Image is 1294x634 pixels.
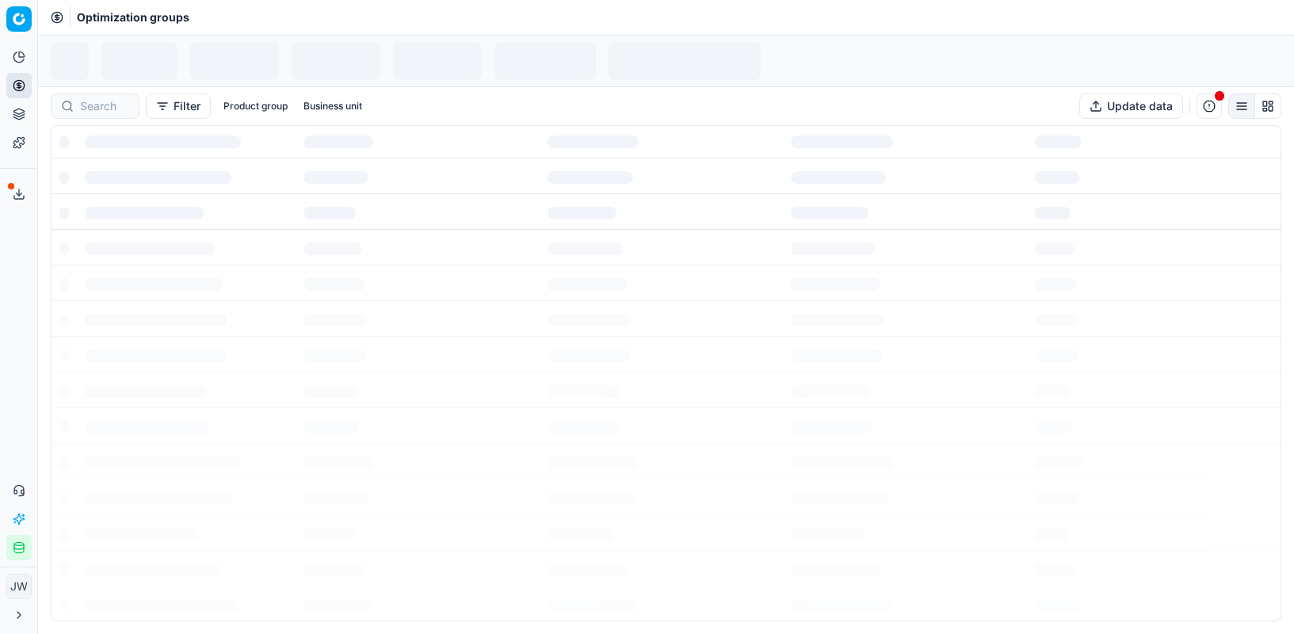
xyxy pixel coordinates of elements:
[80,98,129,114] input: Search
[297,97,368,116] button: Business unit
[6,574,32,599] button: JW
[7,575,31,598] span: JW
[1079,94,1183,119] button: Update data
[217,97,294,116] button: Product group
[77,10,189,25] span: Optimization groups
[77,10,189,25] nav: breadcrumb
[146,94,211,119] button: Filter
